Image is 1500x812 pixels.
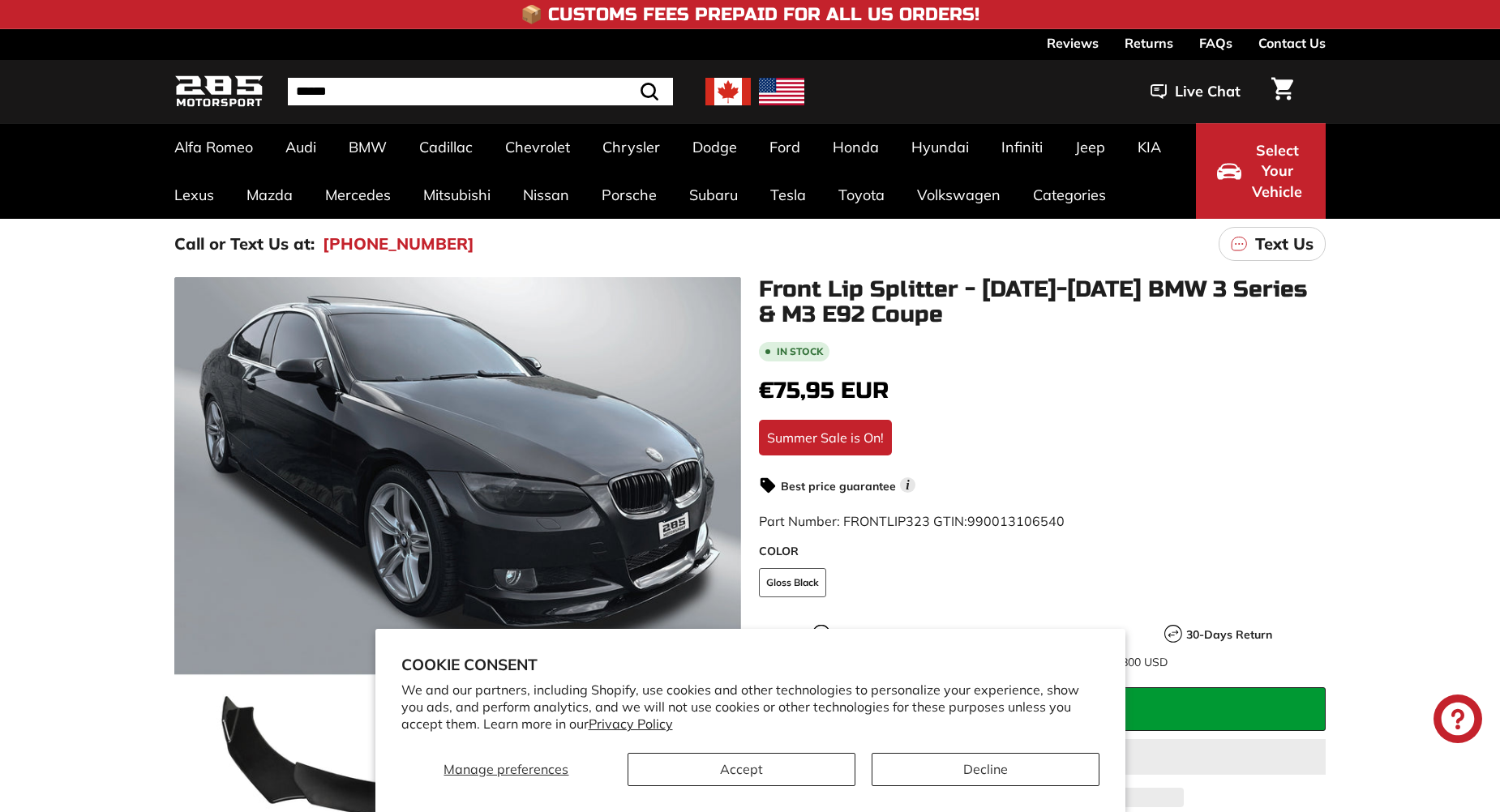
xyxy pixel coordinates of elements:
[269,123,332,171] a: Audi
[754,171,822,219] a: Tesla
[507,171,585,219] a: Nissan
[1125,29,1173,57] a: Returns
[872,753,1099,786] button: Decline
[1262,64,1303,119] a: Cart
[1219,227,1326,261] a: Text Us
[1047,29,1099,57] a: Reviews
[230,171,309,219] a: Mazda
[1258,29,1326,57] a: Contact Us
[1129,71,1262,112] button: Live Chat
[777,347,823,357] b: In stock
[759,377,889,404] span: €75,95 EUR
[1199,29,1232,57] a: FAQs
[1429,694,1487,747] inbox-online-store-chat: Shopify online store chat
[816,123,895,171] a: Honda
[759,543,1326,560] label: COLOR
[1059,123,1121,171] a: Jeep
[967,513,1065,529] span: 990013106540
[1175,81,1241,102] span: Live Chat
[1017,171,1122,219] a: Categories
[401,655,1099,674] h2: Cookie consent
[585,171,673,219] a: Porsche
[158,123,269,171] a: Alfa Romeo
[403,123,489,171] a: Cadillac
[753,123,816,171] a: Ford
[1186,627,1272,642] strong: 30-Days Return
[834,627,962,642] strong: Estimated Delivery: 2-3
[895,123,985,171] a: Hyundai
[985,123,1059,171] a: Infiniti
[781,479,896,494] strong: Best price guarantee
[834,626,1048,643] p: Days (Can & US)
[1255,232,1314,256] p: Text Us
[332,123,403,171] a: BMW
[900,477,915,493] span: i
[489,123,586,171] a: Chevrolet
[407,171,507,219] a: Mitsubishi
[822,171,901,219] a: Toyota
[586,123,676,171] a: Chrysler
[628,753,855,786] button: Accept
[676,123,753,171] a: Dodge
[174,232,315,256] p: Call or Text Us at:
[401,753,612,786] button: Manage preferences
[759,277,1326,327] h1: Front Lip Splitter - [DATE]-[DATE] BMW 3 Series & M3 E92 Coupe
[1196,123,1326,219] button: Select Your Vehicle
[1121,123,1177,171] a: KIA
[444,761,568,777] span: Manage preferences
[759,420,892,455] div: Summer Sale is On!
[158,171,230,219] a: Lexus
[401,682,1099,732] p: We and our partners, including Shopify, use cookies and other technologies to personalize your ex...
[521,5,979,24] h4: 📦 Customs Fees Prepaid for All US Orders!
[323,232,474,256] a: [PHONE_NUMBER]
[759,513,1065,529] span: Part Number: FRONTLIP323 GTIN:
[673,171,754,219] a: Subaru
[288,78,673,105] input: Search
[309,171,407,219] a: Mercedes
[174,73,264,111] img: Logo_285_Motorsport_areodynamics_components
[589,716,673,732] a: Privacy Policy
[1249,140,1305,203] span: Select Your Vehicle
[901,171,1017,219] a: Volkswagen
